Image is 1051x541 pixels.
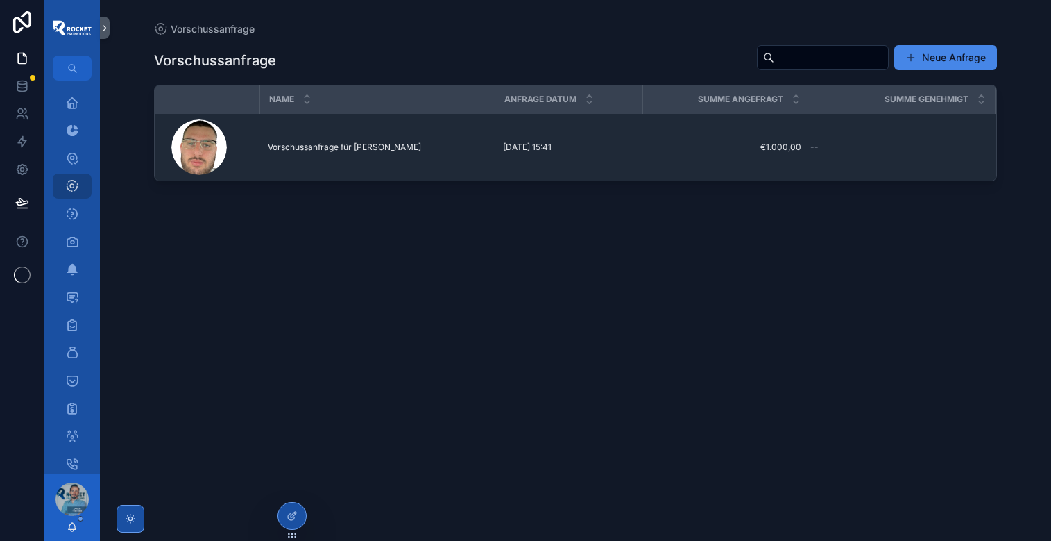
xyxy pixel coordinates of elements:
span: Vorschussanfrage für [PERSON_NAME] [268,142,421,153]
span: Summe angefragt [698,94,783,105]
a: €1.000,00 [651,142,801,153]
span: Anfrage Datum [504,94,576,105]
span: [DATE] 15:41 [503,142,552,153]
img: App logo [53,20,92,35]
a: [DATE] 15:41 [503,142,634,153]
a: -- [810,142,978,153]
button: Neue Anfrage [894,45,997,70]
span: Vorschussanfrage [171,22,255,36]
span: -- [810,142,819,153]
span: Name [269,94,294,105]
a: Vorschussanfrage für [PERSON_NAME] [268,142,486,153]
div: scrollable content [44,81,100,474]
a: Vorschussanfrage [154,22,255,36]
span: Summe genehmigt [885,94,968,105]
h1: Vorschussanfrage [154,51,276,70]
